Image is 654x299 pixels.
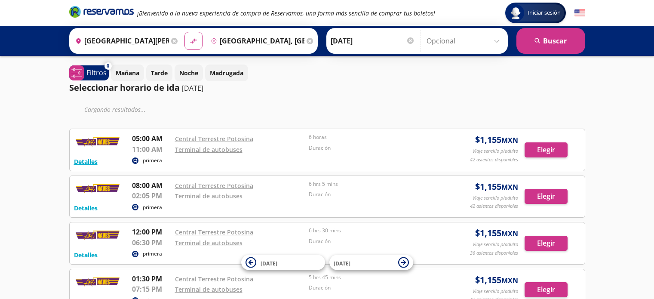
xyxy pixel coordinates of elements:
button: Elegir [525,189,568,204]
p: Seleccionar horario de ida [69,81,180,94]
p: Madrugada [210,68,243,77]
img: RESERVAMOS [74,274,121,291]
span: [DATE] [261,259,277,267]
p: 5 hrs 45 mins [309,274,439,281]
p: 07:15 PM [132,284,171,294]
span: $ 1,155 [475,180,518,193]
button: Elegir [525,142,568,157]
p: Duración [309,284,439,292]
a: Terminal de autobuses [175,285,243,293]
button: English [574,8,585,18]
a: Brand Logo [69,5,134,21]
small: MXN [501,229,518,238]
p: Duración [309,191,439,198]
p: Viaje sencillo p/adulto [473,288,518,295]
p: Viaje sencillo p/adulto [473,241,518,248]
p: [DATE] [182,83,203,93]
p: 42 asientos disponibles [470,156,518,163]
p: Viaje sencillo p/adulto [473,148,518,155]
p: Noche [179,68,198,77]
button: 0Filtros [69,65,109,80]
p: Viaje sencillo p/adulto [473,194,518,202]
p: Filtros [86,68,107,78]
p: Tarde [151,68,168,77]
span: $ 1,155 [475,274,518,287]
input: Buscar Origen [72,30,169,52]
button: Elegir [525,282,568,297]
p: 6 hrs 5 mins [309,180,439,188]
input: Elegir Fecha [331,30,415,52]
p: 11:00 AM [132,144,171,154]
p: primera [143,250,162,258]
button: Mañana [111,65,144,81]
small: MXN [501,182,518,192]
span: [DATE] [334,259,350,267]
p: 08:00 AM [132,180,171,191]
a: Terminal de autobuses [175,239,243,247]
p: 02:05 PM [132,191,171,201]
img: RESERVAMOS [74,133,121,151]
a: Terminal de autobuses [175,145,243,154]
button: [DATE] [329,255,413,270]
p: Duración [309,144,439,152]
a: Central Terrestre Potosina [175,228,253,236]
p: Mañana [116,68,139,77]
span: $ 1,155 [475,133,518,146]
input: Opcional [427,30,504,52]
small: MXN [501,136,518,145]
p: primera [143,157,162,164]
button: Detalles [74,157,98,166]
button: Buscar [516,28,585,54]
span: 0 [107,62,109,70]
span: Iniciar sesión [524,9,564,17]
p: 06:30 PM [132,237,171,248]
small: MXN [501,276,518,285]
button: Noche [175,65,203,81]
a: Terminal de autobuses [175,192,243,200]
img: RESERVAMOS [74,227,121,244]
button: Detalles [74,203,98,213]
span: $ 1,155 [475,227,518,240]
button: Tarde [146,65,172,81]
p: 05:00 AM [132,133,171,144]
a: Central Terrestre Potosina [175,135,253,143]
p: primera [143,203,162,211]
p: 01:30 PM [132,274,171,284]
p: 42 asientos disponibles [470,203,518,210]
a: Central Terrestre Potosina [175,182,253,190]
i: Brand Logo [69,5,134,18]
p: 6 hrs 30 mins [309,227,439,234]
em: Cargando resultados ... [84,105,146,114]
p: 6 horas [309,133,439,141]
p: 12:00 PM [132,227,171,237]
p: Duración [309,237,439,245]
a: Central Terrestre Potosina [175,275,253,283]
p: 36 asientos disponibles [470,250,518,257]
input: Buscar Destino [207,30,304,52]
em: ¡Bienvenido a la nueva experiencia de compra de Reservamos, una forma más sencilla de comprar tus... [137,9,435,17]
img: RESERVAMOS [74,180,121,197]
button: Madrugada [205,65,248,81]
button: Elegir [525,236,568,251]
button: [DATE] [241,255,325,270]
button: Detalles [74,250,98,259]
